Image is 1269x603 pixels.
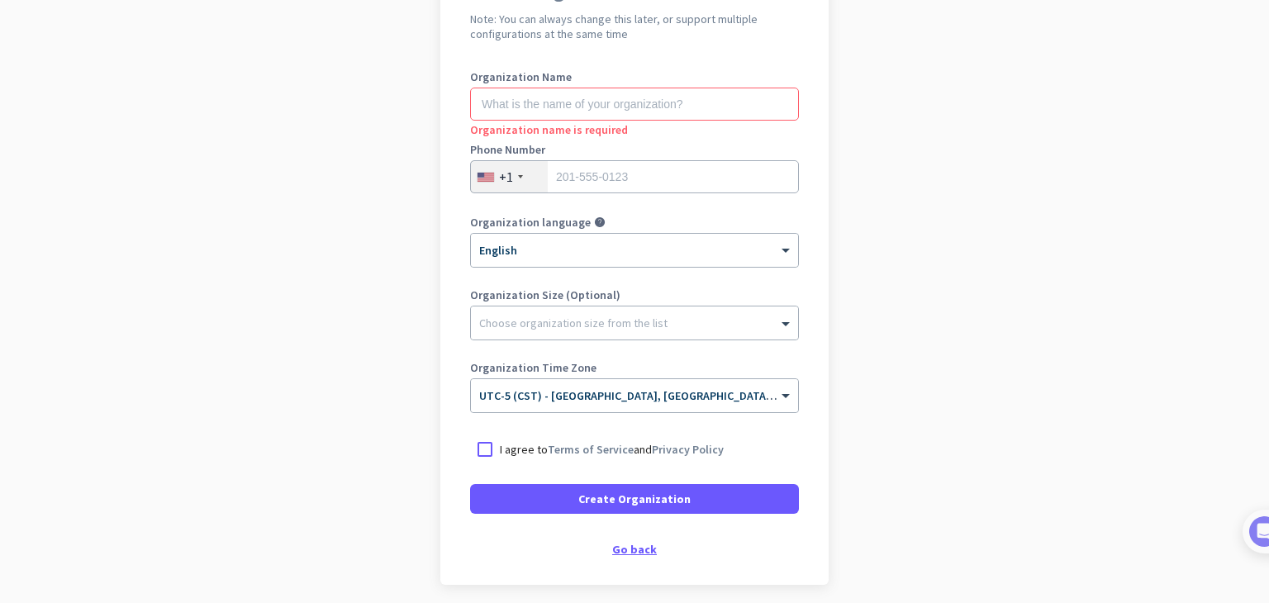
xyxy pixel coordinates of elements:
label: Organization language [470,216,591,228]
button: Create Organization [470,484,799,514]
a: Terms of Service [548,442,634,457]
div: Go back [470,544,799,555]
input: What is the name of your organization? [470,88,799,121]
span: Organization name is required [470,122,628,137]
label: Phone Number [470,144,799,155]
p: I agree to and [500,441,724,458]
h2: Note: You can always change this later, or support multiple configurations at the same time [470,12,799,41]
a: Privacy Policy [652,442,724,457]
span: Create Organization [578,491,691,507]
div: +1 [499,169,513,185]
label: Organization Size (Optional) [470,289,799,301]
label: Organization Time Zone [470,362,799,373]
i: help [594,216,606,228]
label: Organization Name [470,71,799,83]
input: 201-555-0123 [470,160,799,193]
